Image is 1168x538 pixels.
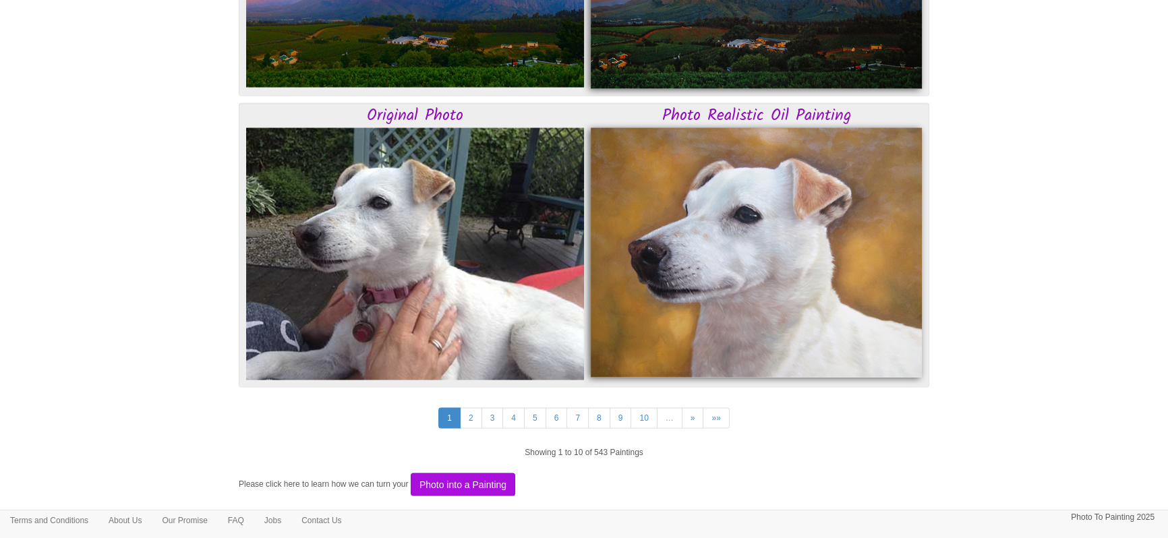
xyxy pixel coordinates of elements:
[566,408,589,429] a: 7
[239,473,929,496] p: Please click here to learn how we can turn your
[588,408,610,429] a: 8
[703,408,729,429] a: »»
[591,128,922,378] img: Oil painting of a dog
[460,408,482,429] a: 2
[546,408,568,429] a: 6
[408,479,515,489] a: Photo into a Painting
[657,408,682,429] a: …
[411,473,515,496] button: Photo into a Painting
[152,510,217,531] a: Our Promise
[502,408,525,429] a: 4
[1071,510,1155,525] p: Photo To Painting 2025
[254,510,291,531] a: Jobs
[98,510,152,531] a: About Us
[239,446,929,460] p: Showing 1 to 10 of 543 Paintings
[682,408,704,429] a: »
[246,107,584,125] h3: Original Photo
[631,408,657,429] a: 10
[438,408,461,429] a: 1
[481,408,504,429] a: 3
[610,408,632,429] a: 9
[591,107,922,125] h3: Photo Realistic Oil Painting
[291,510,351,531] a: Contact Us
[246,128,584,380] img: Original Photo
[524,408,546,429] a: 5
[218,510,254,531] a: FAQ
